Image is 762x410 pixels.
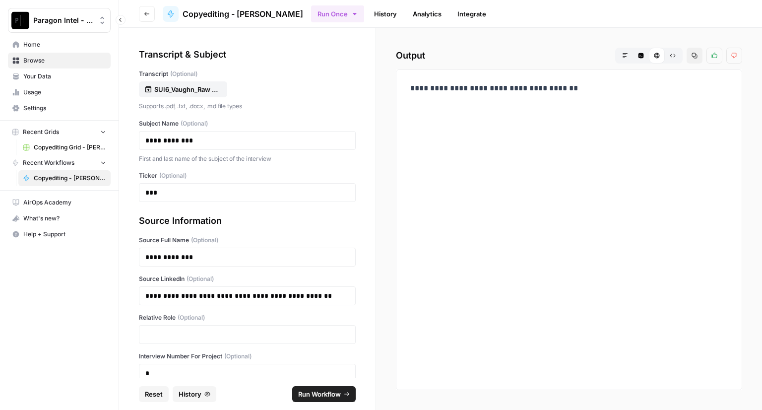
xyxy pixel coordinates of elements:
label: Source LinkedIn [139,274,356,283]
span: Copyediting - [PERSON_NAME] [183,8,303,20]
span: (Optional) [178,313,205,322]
span: (Optional) [159,171,187,180]
label: Source Full Name [139,236,356,245]
span: (Optional) [181,119,208,128]
span: History [179,389,201,399]
button: Workspace: Paragon Intel - Copyediting [8,8,111,33]
a: AirOps Academy [8,195,111,210]
label: Relative Role [139,313,356,322]
button: Reset [139,386,169,402]
button: Run Workflow [292,386,356,402]
a: Usage [8,84,111,100]
span: (Optional) [187,274,214,283]
span: Reset [145,389,163,399]
span: (Optional) [224,352,252,361]
span: Run Workflow [298,389,341,399]
a: History [368,6,403,22]
span: Usage [23,88,106,97]
button: Run Once [311,5,364,22]
label: Subject Name [139,119,356,128]
a: Browse [8,53,111,68]
span: Settings [23,104,106,113]
span: (Optional) [191,236,218,245]
label: Ticker [139,171,356,180]
p: First and last name of the subject of the interview [139,154,356,164]
span: Paragon Intel - Copyediting [33,15,93,25]
span: Your Data [23,72,106,81]
div: Source Information [139,214,356,228]
label: Interview Number For Project [139,352,356,361]
button: SUI6_Vaughn_Raw Transcript.docx [139,81,227,97]
p: Supports .pdf, .txt, .docx, .md file types [139,101,356,111]
a: Analytics [407,6,447,22]
a: Copyediting - [PERSON_NAME] [18,170,111,186]
button: Recent Workflows [8,155,111,170]
span: Copyediting - [PERSON_NAME] [34,174,106,183]
a: Home [8,37,111,53]
h2: Output [396,48,742,64]
a: Copyediting - [PERSON_NAME] [163,6,303,22]
div: Transcript & Subject [139,48,356,62]
a: Your Data [8,68,111,84]
span: Recent Grids [23,128,59,137]
span: Browse [23,56,106,65]
a: Integrate [451,6,492,22]
span: Help + Support [23,230,106,239]
span: (Optional) [170,69,197,78]
span: Copyediting Grid - [PERSON_NAME] [34,143,106,152]
button: Recent Grids [8,125,111,139]
div: What's new? [8,211,110,226]
button: Help + Support [8,226,111,242]
span: Recent Workflows [23,158,74,167]
p: SUI6_Vaughn_Raw Transcript.docx [154,84,218,94]
a: Copyediting Grid - [PERSON_NAME] [18,139,111,155]
span: Home [23,40,106,49]
img: Paragon Intel - Copyediting Logo [11,11,29,29]
label: Transcript [139,69,356,78]
span: AirOps Academy [23,198,106,207]
button: History [173,386,216,402]
button: What's new? [8,210,111,226]
a: Settings [8,100,111,116]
